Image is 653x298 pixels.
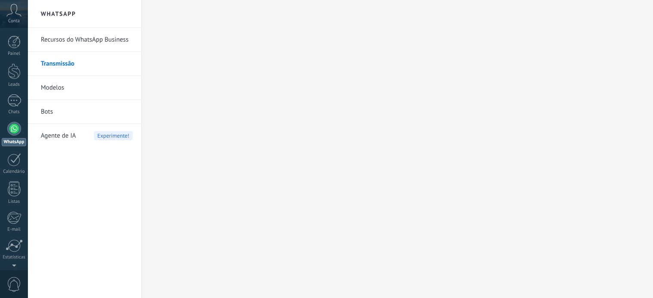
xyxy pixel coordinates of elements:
[2,255,27,260] div: Estatísticas
[41,76,133,100] a: Modelos
[28,28,141,52] li: Recursos do WhatsApp Business
[2,109,27,115] div: Chats
[2,51,27,57] div: Painel
[2,199,27,205] div: Listas
[8,18,20,24] span: Conta
[28,124,141,147] li: Agente de IA
[41,100,133,124] a: Bots
[2,169,27,175] div: Calendário
[28,52,141,76] li: Transmissão
[2,138,26,146] div: WhatsApp
[2,227,27,232] div: E-mail
[41,124,133,148] a: Agente de IAExperimente!
[41,28,133,52] a: Recursos do WhatsApp Business
[28,100,141,124] li: Bots
[94,131,133,140] span: Experimente!
[41,52,133,76] a: Transmissão
[28,76,141,100] li: Modelos
[2,82,27,87] div: Leads
[41,124,76,148] span: Agente de IA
